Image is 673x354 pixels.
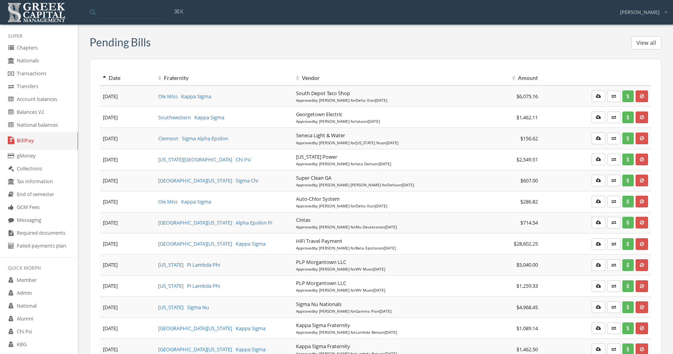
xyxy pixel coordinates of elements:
[385,329,397,335] span: [DATE]
[103,93,118,100] span: [DATE]
[520,135,538,142] span: $156.62
[296,161,483,167] div: Approved by for on
[520,177,538,184] span: $607.00
[296,321,483,329] p: Kappa Sigma Fraternity
[296,131,483,140] p: Seneca Light & Water
[373,287,385,293] span: [DATE]
[319,119,349,124] span: [PERSON_NAME]
[375,97,387,103] span: [DATE]
[103,177,118,184] span: [DATE]
[296,266,483,272] div: Approved by for on
[516,282,538,289] span: $1,259.33
[296,329,483,335] div: Approved by for on
[385,224,397,230] span: [DATE]
[520,219,538,226] span: $714.54
[319,203,349,209] span: [PERSON_NAME]
[296,258,483,266] p: PLP Morgantown LLC
[296,195,483,203] p: Auto-Chlor System
[319,329,349,335] span: [PERSON_NAME]
[356,97,370,103] a: Delta Xi
[384,245,396,251] span: [DATE]
[174,7,183,15] span: ⌘K
[296,342,483,350] p: Kappa Sigma Fraternity
[158,114,224,121] a: Southwestern Kappa Sigma
[296,152,483,161] p: [US_STATE] Power
[387,182,397,188] a: Delta
[296,182,483,188] div: Approved by for on
[158,156,251,163] a: [US_STATE][GEOGRAPHIC_DATA] Chi Psi
[319,287,349,293] span: [PERSON_NAME]
[516,114,538,121] span: $1,462.11
[103,135,118,142] span: [DATE]
[356,308,375,314] a: Gamma Pi
[516,261,538,268] span: $5,040.00
[356,224,380,230] a: Mu Deuteron
[103,198,118,205] span: [DATE]
[402,182,414,188] span: [DATE]
[103,346,118,353] span: [DATE]
[158,219,272,226] a: [GEOGRAPHIC_DATA][US_STATE] Alpha Epsilon Pi
[516,304,538,311] span: $4,968.45
[379,308,391,314] span: [DATE]
[103,282,118,289] span: [DATE]
[319,161,349,166] span: [PERSON_NAME]
[356,245,379,251] a: Beta Epsilon
[368,119,380,124] span: [DATE]
[356,119,363,124] a: Iota
[631,36,661,50] button: View all
[386,140,398,145] span: [DATE]
[296,279,483,287] p: PLP Morgantown LLC
[103,219,118,226] span: [DATE]
[375,203,387,209] span: [DATE]
[103,156,118,163] span: [DATE]
[158,177,258,184] a: [GEOGRAPHIC_DATA][US_STATE] Sigma Chi
[296,224,483,230] div: Approved by for on
[514,240,538,247] span: $28,602.25
[356,266,368,272] a: WV Mu
[158,346,266,353] a: [GEOGRAPHIC_DATA][US_STATE] Kappa Sigma
[158,74,290,82] div: Fraternity
[158,261,220,268] a: [US_STATE] Pi Lambda Phi
[319,140,349,145] span: [PERSON_NAME]
[296,140,483,146] div: Approved by for on
[103,240,118,247] span: [DATE]
[615,3,667,16] div: [PERSON_NAME]
[296,110,483,119] p: Georgetown Electric
[516,346,538,353] span: $1,462.50
[296,308,483,314] div: Approved by for on
[356,161,374,166] a: Iota Delta
[103,74,152,82] div: Date
[296,237,483,245] p: HiFi Travel Payment
[379,161,391,166] span: [DATE]
[319,266,349,272] span: [PERSON_NAME]
[620,9,659,16] span: [PERSON_NAME]
[103,304,118,311] span: [DATE]
[296,203,483,209] div: Approved by for on
[356,287,368,293] a: WV Mu
[296,245,483,251] div: Approved by for on
[489,74,538,82] div: Amount
[296,89,483,97] p: South Depot Taco Shop
[158,198,211,205] a: Ole Miss Kappa Sigma
[296,97,483,103] div: Approved by for on
[516,325,538,332] span: $1,089.14
[516,93,538,100] span: $6,075.16
[158,240,266,247] a: [GEOGRAPHIC_DATA][US_STATE] Kappa Sigma
[296,300,483,308] p: Sigma Nu Nationals
[356,140,382,145] a: [US_STATE] Nu
[90,36,151,48] h3: Pending Bills
[296,119,483,124] div: Approved by for on
[319,308,349,314] span: [PERSON_NAME]
[356,203,370,209] a: Delta Xi
[103,261,118,268] span: [DATE]
[103,114,118,121] span: [DATE]
[296,216,483,224] p: Cintas
[158,135,228,142] a: Clemson Sigma Alpha Epsilon
[319,245,349,251] span: [PERSON_NAME]
[319,97,349,103] span: [PERSON_NAME]
[296,173,483,182] p: Super Clean GA
[319,224,349,230] span: [PERSON_NAME]
[158,304,209,311] a: [US_STATE] Sigma Nu
[158,93,211,100] a: Ole Miss Kappa Sigma
[356,329,380,335] a: Lambda Beta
